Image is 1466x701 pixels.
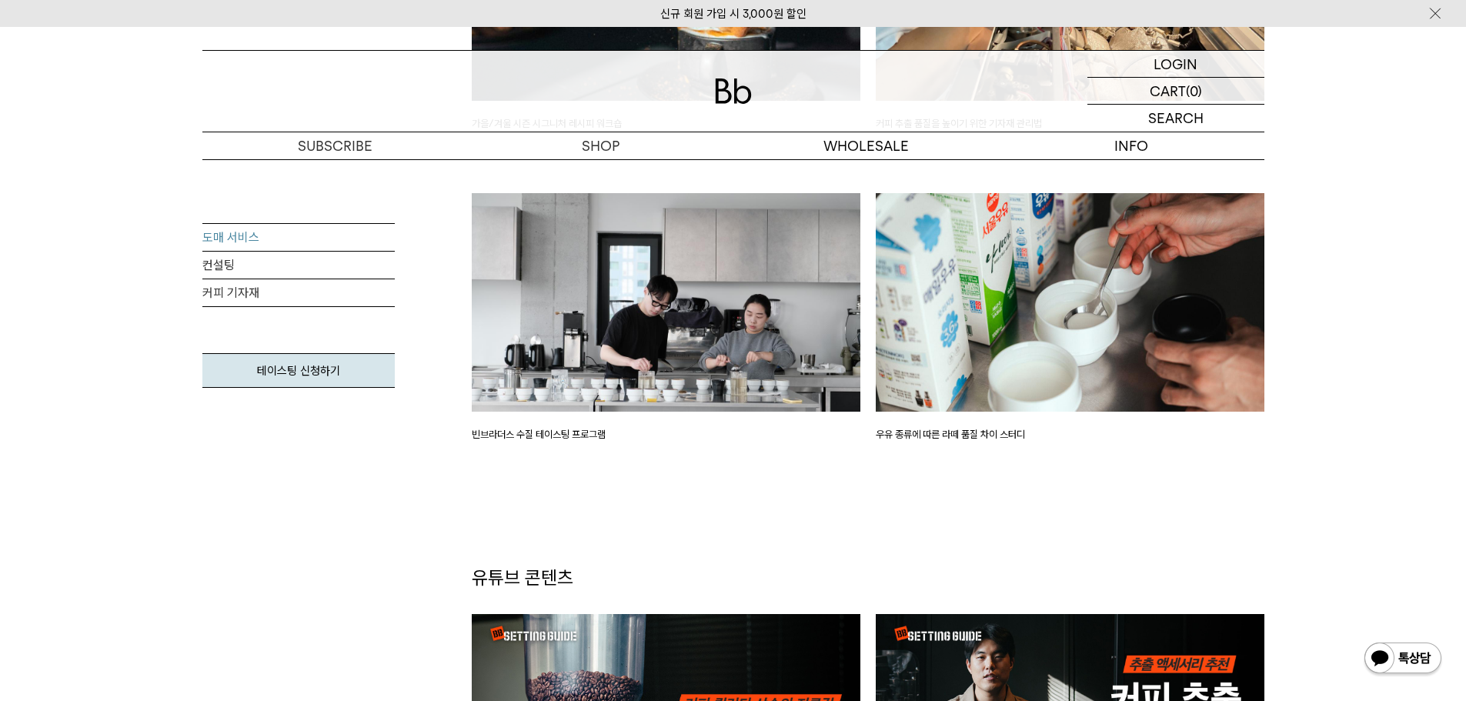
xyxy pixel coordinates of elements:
p: 우유 종류에 따른 라떼 품질 차이 스터디 [876,427,1264,442]
a: 컨설팅 [202,252,395,279]
p: SEARCH [1148,105,1204,132]
div: 유튜브 콘텐츠 [464,565,1272,591]
p: 빈브라더스 수질 테이스팅 프로그램 [472,427,860,442]
img: 빈브라더스 수질 테이스팅 프로그램 이미지 [472,193,860,412]
a: 신규 회원 가입 시 3,000원 할인 [660,7,806,21]
a: 테이스팅 신청하기 [202,353,395,388]
img: 우유 종류에 따른 라떼 품질 차이 스터디 이미지 [876,193,1264,412]
a: 커피 기자재 [202,279,395,307]
p: (0) [1186,78,1202,104]
a: SHOP [468,132,733,159]
p: INFO [999,132,1264,159]
img: 카카오톡 채널 1:1 채팅 버튼 [1363,641,1443,678]
p: LOGIN [1154,51,1197,77]
a: CART (0) [1087,78,1264,105]
a: LOGIN [1087,51,1264,78]
a: 도매 서비스 [202,224,395,252]
p: CART [1150,78,1186,104]
p: WHOLESALE [733,132,999,159]
img: 로고 [715,78,752,104]
a: SUBSCRIBE [202,132,468,159]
